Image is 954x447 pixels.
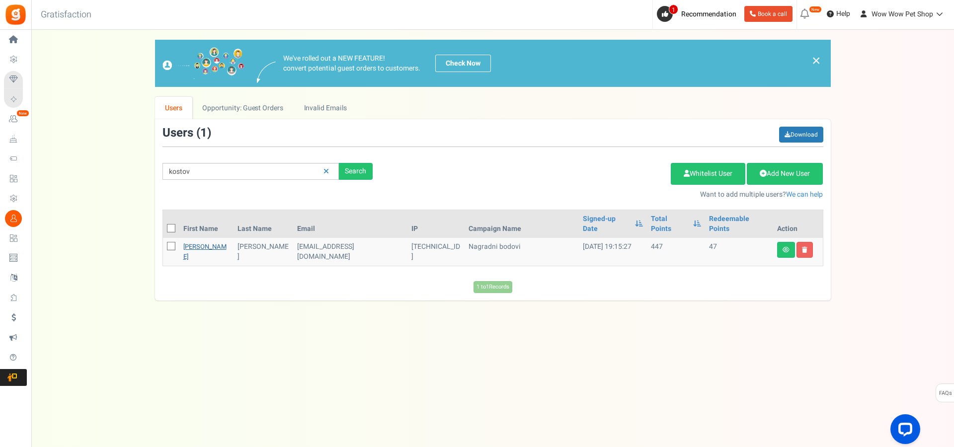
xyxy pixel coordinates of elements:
[773,210,823,238] th: Action
[465,210,579,238] th: Campaign Name
[234,210,293,238] th: Last Name
[162,163,339,180] input: Search by email or name
[783,247,790,253] i: View details
[681,9,736,19] span: Recommendation
[709,214,769,234] a: Redeemable Points
[293,238,407,266] td: customer
[705,238,773,266] td: 47
[669,4,678,14] span: 1
[802,247,807,253] i: Delete user
[294,97,357,119] a: Invalid Emails
[4,3,27,26] img: Gratisfaction
[647,238,705,266] td: 447
[388,190,823,200] p: Want to add multiple users?
[407,210,465,238] th: IP
[179,210,234,238] th: First Name
[4,111,27,128] a: New
[834,9,850,19] span: Help
[435,55,491,72] a: Check Now
[812,55,821,67] a: ×
[293,210,407,238] th: Email
[318,163,334,180] a: Reset
[16,110,29,117] em: New
[583,214,631,234] a: Signed-up Date
[339,163,373,180] div: Search
[823,6,854,22] a: Help
[183,242,227,261] a: [PERSON_NAME]
[671,163,745,185] a: Whitelist User
[162,47,244,79] img: images
[779,127,823,143] a: Download
[192,97,293,119] a: Opportunity: Guest Orders
[786,189,823,200] a: We can help
[155,97,193,119] a: Users
[200,124,207,142] span: 1
[283,54,420,74] p: We've rolled out a NEW FEATURE! convert potential guest orders to customers.
[747,163,823,185] a: Add New User
[744,6,793,22] a: Book a call
[234,238,293,266] td: [PERSON_NAME]
[657,6,740,22] a: 1 Recommendation
[465,238,579,266] td: Nagradni bodovi
[257,62,276,83] img: images
[651,214,688,234] a: Total Points
[939,384,952,403] span: FAQs
[30,5,102,25] h3: Gratisfaction
[162,127,211,140] h3: Users ( )
[579,238,647,266] td: [DATE] 19:15:27
[407,238,465,266] td: [TECHNICAL_ID]
[872,9,933,19] span: Wow Wow Pet Shop
[809,6,822,13] em: New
